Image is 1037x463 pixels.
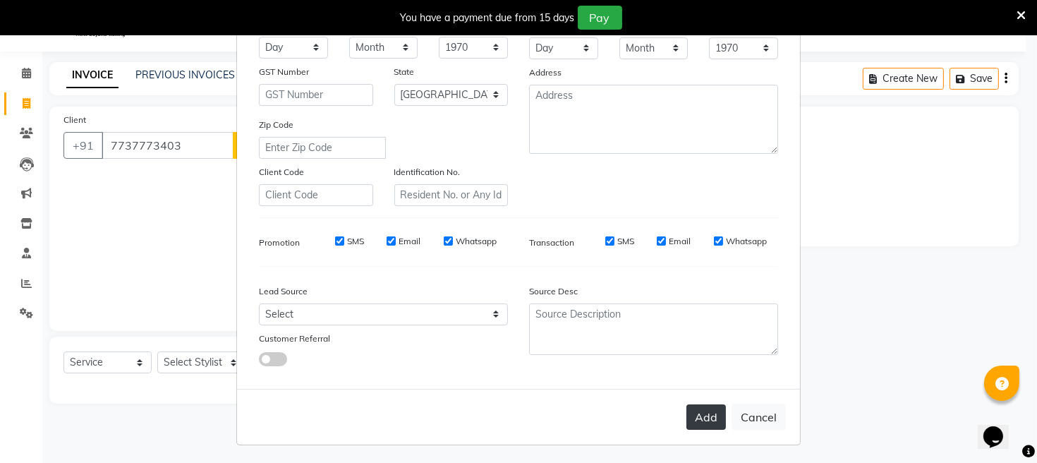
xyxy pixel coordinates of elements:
button: Add [686,404,726,430]
button: Cancel [732,404,786,431]
label: Transaction [529,236,574,249]
label: SMS [347,235,364,248]
label: Client Code [259,166,304,179]
label: Customer Referral [259,332,330,345]
label: Promotion [259,236,300,249]
input: Enter Zip Code [259,137,386,159]
label: GST Number [259,66,309,78]
input: Resident No. or Any Id [394,184,509,206]
button: Pay [578,6,622,30]
label: Zip Code [259,119,293,131]
label: Email [399,235,420,248]
label: Address [529,66,562,79]
input: Client Code [259,184,373,206]
label: Whatsapp [726,235,767,248]
label: Email [669,235,691,248]
iframe: chat widget [978,407,1023,449]
input: GST Number [259,84,373,106]
label: Identification No. [394,166,461,179]
label: SMS [617,235,634,248]
label: Whatsapp [456,235,497,248]
div: You have a payment due from 15 days [401,11,575,25]
label: State [394,66,415,78]
label: Source Desc [529,285,578,298]
label: Lead Source [259,285,308,298]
